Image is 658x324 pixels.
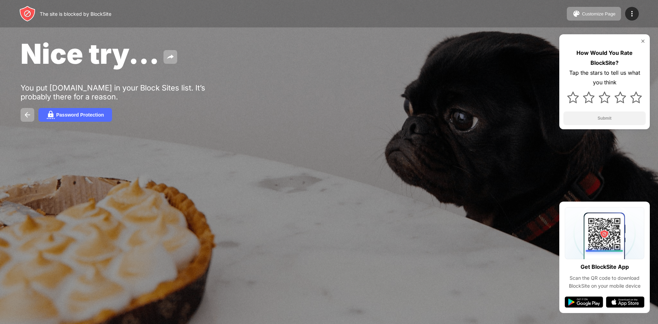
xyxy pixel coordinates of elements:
[583,92,595,103] img: star.svg
[640,38,646,44] img: rate-us-close.svg
[56,112,104,118] div: Password Protection
[567,7,621,21] button: Customize Page
[21,83,232,101] div: You put [DOMAIN_NAME] in your Block Sites list. It’s probably there for a reason.
[565,207,644,259] img: qrcode.svg
[19,5,36,22] img: header-logo.svg
[606,297,644,308] img: app-store.svg
[23,111,32,119] img: back.svg
[40,11,111,17] div: The site is blocked by BlockSite
[563,48,646,68] div: How Would You Rate BlockSite?
[21,37,159,70] span: Nice try...
[38,108,112,122] button: Password Protection
[599,92,610,103] img: star.svg
[563,111,646,125] button: Submit
[567,92,579,103] img: star.svg
[614,92,626,103] img: star.svg
[581,262,629,272] div: Get BlockSite App
[166,53,174,61] img: share.svg
[628,10,636,18] img: menu-icon.svg
[582,11,616,16] div: Customize Page
[565,297,603,308] img: google-play.svg
[572,10,581,18] img: pallet.svg
[565,274,644,290] div: Scan the QR code to download BlockSite on your mobile device
[47,111,55,119] img: password.svg
[563,68,646,88] div: Tap the stars to tell us what you think
[630,92,642,103] img: star.svg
